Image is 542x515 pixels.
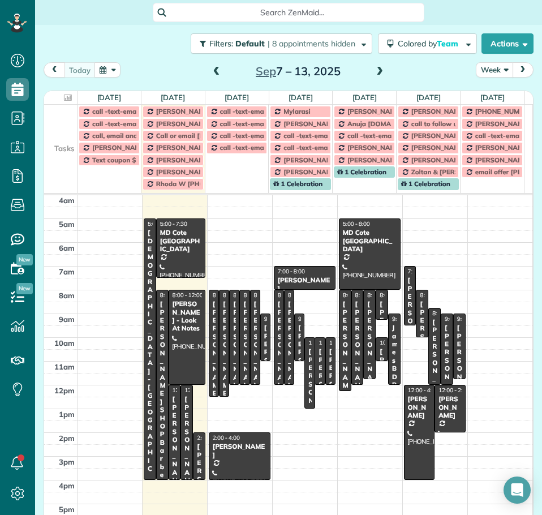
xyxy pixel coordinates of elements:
span: 2pm [59,434,75,443]
button: today [64,62,96,78]
div: [PERSON_NAME] [355,300,360,406]
span: call -text-email HA [347,131,407,140]
span: 12:00 - 2:00 [438,387,469,394]
span: [PERSON_NAME]'lane CALL [156,143,244,152]
button: next [512,62,534,78]
span: 8:00 - 4:00 [160,291,187,299]
span: 9:00 - 12:00 [445,315,475,323]
a: [DATE] [289,93,313,102]
div: [PERSON_NAME] [407,395,432,419]
div: [PERSON_NAME] [212,443,267,459]
span: [PERSON_NAME] [475,119,530,128]
span: call, email and text HA [92,131,164,140]
span: call -text-email HA [220,131,279,140]
span: [PERSON_NAME] [283,168,338,176]
span: [PERSON_NAME] [411,131,466,140]
span: Default [235,38,265,49]
span: [PERSON_NAME] [PHONE_NUMBER] [411,143,528,152]
button: prev [44,62,65,78]
div: [PERSON_NAME] - New House 2021 [243,300,246,512]
div: [PERSON_NAME] [264,324,267,430]
span: 12:00 - 4:00 [408,387,438,394]
span: [PHONE_NUMBER] [475,107,535,115]
span: 8:00 - 12:00 [173,291,203,299]
span: Text coupon $189.00 [92,156,157,164]
span: 5am [59,220,75,229]
span: New [16,283,33,294]
span: [PERSON_NAME] [PHONE_NUMBER] [92,143,209,152]
span: Call or email [PERSON_NAME] to resume services [156,131,312,140]
span: call -text-email HA [283,131,343,140]
span: 10:00 - 12:00 [329,339,363,346]
button: Colored byTeam [378,33,477,54]
a: Filters: Default | 8 appointments hidden [185,33,372,54]
div: [PERSON_NAME] [277,276,332,293]
span: 10:00 - 11:00 [380,339,414,346]
span: 8:00 - 12:00 [355,291,386,299]
div: James BD Banks [392,324,397,422]
div: [PERSON_NAME] [432,318,437,424]
span: [PERSON_NAME] [347,143,402,152]
div: [PERSON_NAME] [407,276,413,382]
button: Actions [481,33,534,54]
div: [PERSON_NAME] [438,395,462,419]
span: 12pm [54,386,75,395]
div: [PERSON_NAME] [233,300,236,406]
a: [DATE] [480,93,505,102]
div: [PERSON_NAME] [222,300,226,406]
span: 4pm [59,481,75,490]
h2: 7 – 13, 2025 [227,65,369,78]
span: 2:00 - 4:00 [197,434,224,441]
button: Filters: Default | 8 appointments hidden [191,33,372,54]
span: call -text-email HA [92,107,152,115]
div: [PERSON_NAME] [212,300,216,406]
span: 3pm [59,457,75,466]
span: call -text-email HA [92,119,152,128]
span: call -text-email HA [220,119,279,128]
span: Mylarasi [283,107,310,115]
span: 8:00 - 12:00 [254,291,285,299]
span: Zoltan & [PERSON_NAME] [411,168,494,176]
span: 9:00 - 11:00 [264,315,295,323]
span: [PERSON_NAME] [156,168,211,176]
span: 1 Celebration [337,168,386,176]
span: Filters: [209,38,233,49]
span: [PERSON_NAME] -text-email [347,156,439,164]
span: 8:00 - 11:45 [367,291,398,299]
span: 8am [59,291,75,300]
span: 1pm [59,410,75,419]
div: [PERSON_NAME] [379,347,385,453]
span: Rhoda W [PHONE_NUMBER] call [156,179,260,188]
span: Team [437,38,460,49]
span: 12:00 - 4:00 [173,387,203,394]
div: Open Intercom Messenger [504,477,531,504]
span: 8:00 - 12:00 [278,291,308,299]
span: [PERSON_NAME] [411,107,466,115]
span: call to follow up on a monthly [411,119,505,128]
span: Sep [256,64,276,78]
span: 9:00 - 12:00 [392,315,423,323]
span: 8:45 - 12:00 [432,310,463,317]
span: 8:00 - 10:00 [420,291,450,299]
div: [PERSON_NAME] [419,300,425,406]
div: [PERSON_NAME] [318,347,321,453]
a: [DATE] [416,93,441,102]
span: [PERSON_NAME] [283,156,338,164]
span: [PERSON_NAME] email, phone [156,107,253,115]
span: 6am [59,243,75,252]
span: 9am [59,315,75,324]
span: 9:00 - 11:00 [298,315,329,323]
span: 7:00 - 8:00 [278,268,305,275]
span: 7:00 - 9:30 [408,268,435,275]
div: [PERSON_NAME] [444,324,450,430]
span: [PERSON_NAME] [156,156,211,164]
div: [PERSON_NAME] [287,300,291,406]
button: Week [476,62,513,78]
div: [PERSON_NAME] - (6 o) [329,347,332,494]
span: Anuja [DOMAIN_NAME][EMAIL_ADDRESS][DOMAIN_NAME] [347,119,539,128]
span: | 8 appointments hidden [268,38,355,49]
span: [PERSON_NAME] [PHONE_NUMBER] [283,119,400,128]
span: 5pm [59,505,75,514]
div: MD Cote [GEOGRAPHIC_DATA] [342,229,397,253]
a: [DATE] [352,93,377,102]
